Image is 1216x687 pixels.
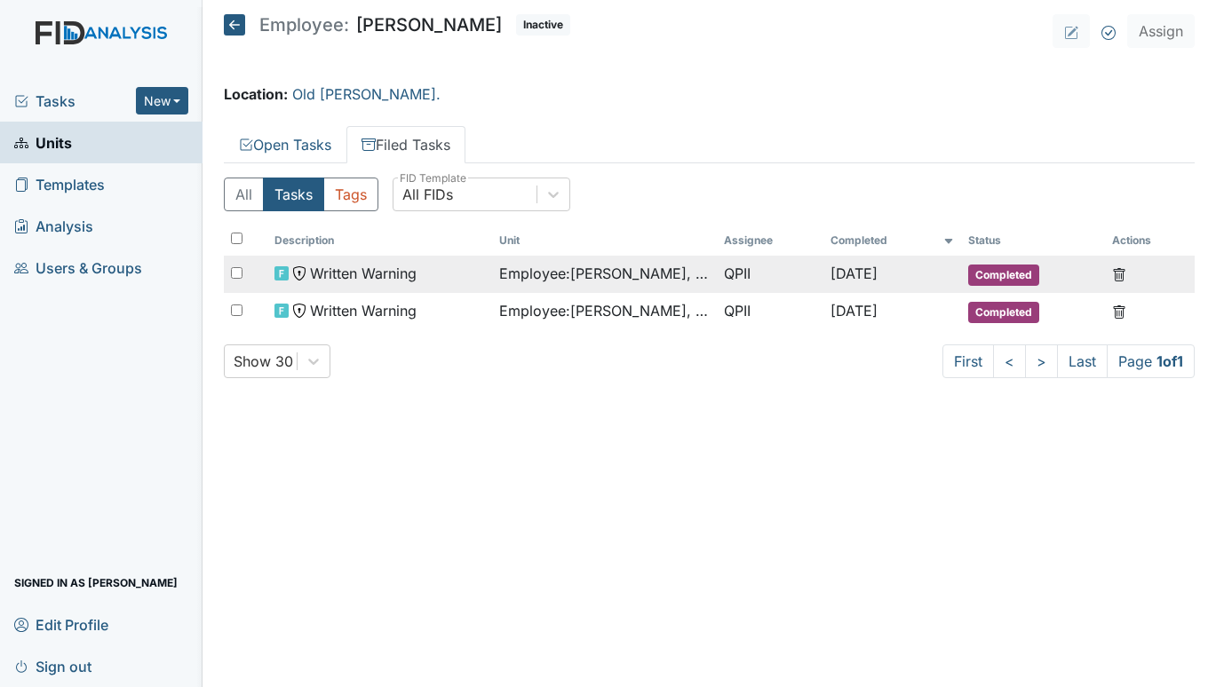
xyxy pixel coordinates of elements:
[224,126,346,163] a: Open Tasks
[1112,263,1126,284] a: Delete
[263,178,324,211] button: Tasks
[492,225,717,256] th: Toggle SortBy
[14,129,72,156] span: Units
[14,254,142,281] span: Users & Groups
[231,233,242,244] input: Toggle All Rows Selected
[1127,14,1195,48] button: Assign
[968,302,1039,323] span: Completed
[14,170,105,198] span: Templates
[1057,344,1108,378] a: Last
[968,265,1039,286] span: Completed
[267,225,492,256] th: Toggle SortBy
[961,225,1105,256] th: Toggle SortBy
[292,85,441,103] a: Old [PERSON_NAME].
[993,344,1026,378] a: <
[224,14,570,36] h5: [PERSON_NAME]
[1105,225,1194,256] th: Actions
[1107,344,1195,378] span: Page
[259,16,349,34] span: Employee:
[136,87,189,114] button: New
[14,569,178,596] span: Signed in as [PERSON_NAME]
[323,178,378,211] button: Tags
[499,300,710,321] span: Employee : [PERSON_NAME], Lintavia
[1156,352,1183,370] strong: 1 of 1
[516,14,570,36] span: Inactive
[1112,300,1126,321] a: Delete
[14,611,108,638] span: Edit Profile
[14,91,136,112] a: Tasks
[499,263,710,284] span: Employee : [PERSON_NAME], Lintavia
[717,293,823,330] td: QPII
[942,344,994,378] a: First
[402,184,453,205] div: All FIDs
[1025,344,1058,378] a: >
[14,212,93,240] span: Analysis
[823,225,961,256] th: Toggle SortBy
[234,351,293,372] div: Show 30
[224,178,378,211] div: Type filter
[310,300,417,321] span: Written Warning
[831,302,878,320] span: [DATE]
[224,178,1195,378] div: Filed Tasks
[310,263,417,284] span: Written Warning
[717,256,823,293] td: QPII
[14,652,91,680] span: Sign out
[224,85,288,103] strong: Location:
[942,344,1195,378] nav: task-pagination
[831,265,878,282] span: [DATE]
[224,178,264,211] button: All
[346,126,465,163] a: Filed Tasks
[717,225,823,256] th: Assignee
